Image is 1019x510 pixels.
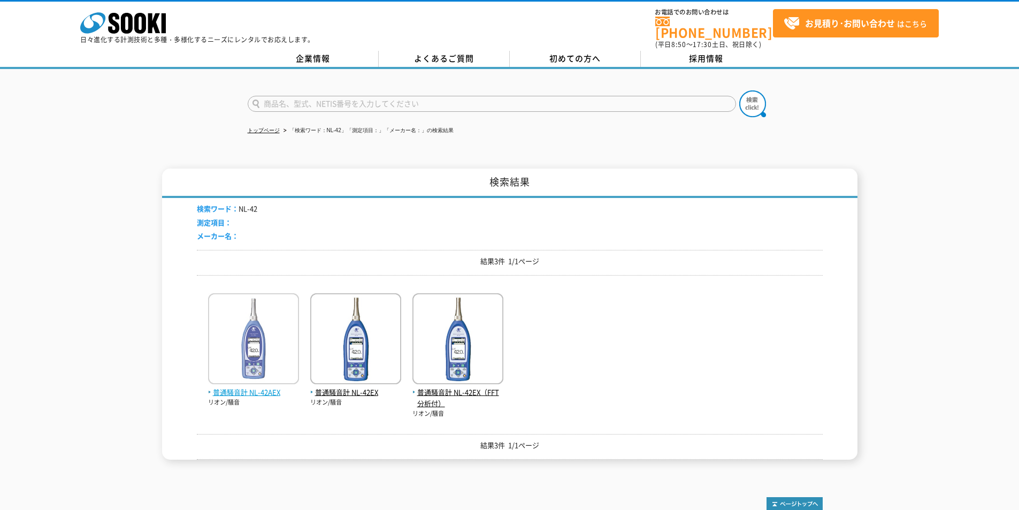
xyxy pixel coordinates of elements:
[310,398,401,407] p: リオン/騒音
[693,40,712,49] span: 17:30
[412,376,503,409] a: 普通騒音計 NL-42EX（FFT分析付）
[549,52,601,64] span: 初めての方へ
[197,203,239,214] span: 検索ワード：
[310,376,401,398] a: 普通騒音計 NL-42EX
[739,90,766,117] img: btn_search.png
[412,293,503,387] img: NL-42EX（FFT分析付）
[197,440,823,451] p: 結果3件 1/1ページ
[281,125,454,136] li: 「検索ワード：NL-42」「測定項目：」「メーカー名：」の検索結果
[641,51,772,67] a: 採用情報
[208,398,299,407] p: リオン/騒音
[197,217,232,227] span: 測定項目：
[197,231,239,241] span: メーカー名：
[412,409,503,418] p: リオン/騒音
[655,17,773,39] a: [PHONE_NUMBER]
[379,51,510,67] a: よくあるご質問
[655,9,773,16] span: お電話でのお問い合わせは
[784,16,927,32] span: はこちら
[310,293,401,387] img: NL-42EX
[655,40,761,49] span: (平日 ～ 土日、祝日除く)
[510,51,641,67] a: 初めての方へ
[805,17,895,29] strong: お見積り･お問い合わせ
[208,387,299,398] span: 普通騒音計 NL-42AEX
[310,387,401,398] span: 普通騒音計 NL-42EX
[208,376,299,398] a: 普通騒音計 NL-42AEX
[197,203,257,215] li: NL-42
[248,96,736,112] input: 商品名、型式、NETIS番号を入力してください
[80,36,315,43] p: 日々進化する計測技術と多種・多様化するニーズにレンタルでお応えします。
[248,51,379,67] a: 企業情報
[671,40,686,49] span: 8:50
[197,256,823,267] p: 結果3件 1/1ページ
[773,9,939,37] a: お見積り･お問い合わせはこちら
[162,169,857,198] h1: 検索結果
[412,387,503,409] span: 普通騒音計 NL-42EX（FFT分析付）
[208,293,299,387] img: NL-42AEX
[248,127,280,133] a: トップページ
